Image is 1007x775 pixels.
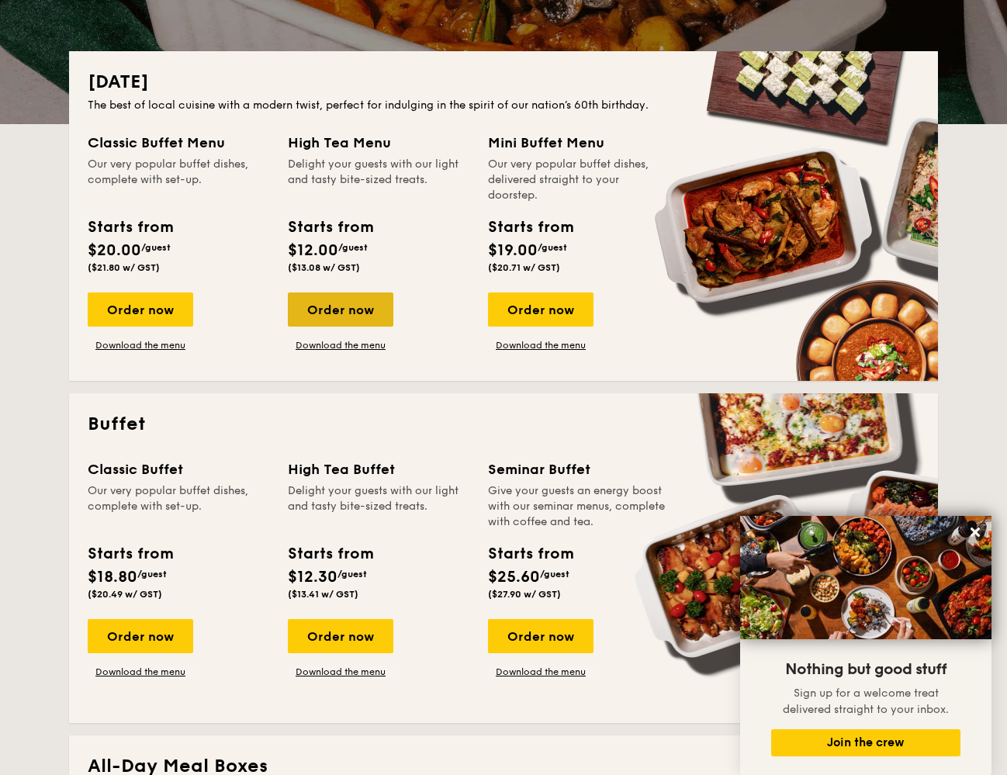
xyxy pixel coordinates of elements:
span: $18.80 [88,568,137,586]
span: ($20.49 w/ GST) [88,589,162,600]
span: /guest [337,569,367,580]
a: Download the menu [488,666,593,678]
div: Our very popular buffet dishes, delivered straight to your doorstep. [488,157,670,203]
span: $12.00 [288,241,338,260]
span: ($13.41 w/ GST) [288,589,358,600]
div: Starts from [288,542,372,566]
div: Starts from [488,542,573,566]
div: Order now [288,619,393,653]
span: /guest [141,242,171,253]
div: Delight your guests with our light and tasty bite-sized treats. [288,483,469,530]
h2: Buffet [88,412,919,437]
div: Delight your guests with our light and tasty bite-sized treats. [288,157,469,203]
span: /guest [338,242,368,253]
div: Order now [488,619,593,653]
div: Starts from [288,216,372,239]
div: Order now [288,292,393,327]
span: /guest [540,569,569,580]
div: The best of local cuisine with a modern twist, perfect for indulging in the spirit of our nation’... [88,98,919,113]
div: Starts from [88,216,172,239]
div: Give your guests an energy boost with our seminar menus, complete with coffee and tea. [488,483,670,530]
div: Order now [88,292,193,327]
img: DSC07876-Edit02-Large.jpeg [740,516,991,639]
span: $19.00 [488,241,538,260]
button: Join the crew [771,729,960,756]
span: $12.30 [288,568,337,586]
span: Sign up for a welcome treat delivered straight to your inbox. [783,687,949,716]
span: $25.60 [488,568,540,586]
span: ($21.80 w/ GST) [88,262,160,273]
div: High Tea Menu [288,132,469,154]
div: Starts from [88,542,172,566]
div: Order now [488,292,593,327]
a: Download the menu [288,339,393,351]
div: Our very popular buffet dishes, complete with set-up. [88,157,269,203]
span: Nothing but good stuff [785,660,946,679]
button: Close [963,520,988,545]
div: Seminar Buffet [488,458,670,480]
div: High Tea Buffet [288,458,469,480]
span: /guest [538,242,567,253]
span: ($27.90 w/ GST) [488,589,561,600]
span: ($20.71 w/ GST) [488,262,560,273]
span: $20.00 [88,241,141,260]
div: Starts from [488,216,573,239]
div: Mini Buffet Menu [488,132,670,154]
div: Our very popular buffet dishes, complete with set-up. [88,483,269,530]
div: Classic Buffet [88,458,269,480]
a: Download the menu [488,339,593,351]
a: Download the menu [88,339,193,351]
a: Download the menu [288,666,393,678]
div: Order now [88,619,193,653]
a: Download the menu [88,666,193,678]
span: /guest [137,569,167,580]
h2: [DATE] [88,70,919,95]
div: Classic Buffet Menu [88,132,269,154]
span: ($13.08 w/ GST) [288,262,360,273]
